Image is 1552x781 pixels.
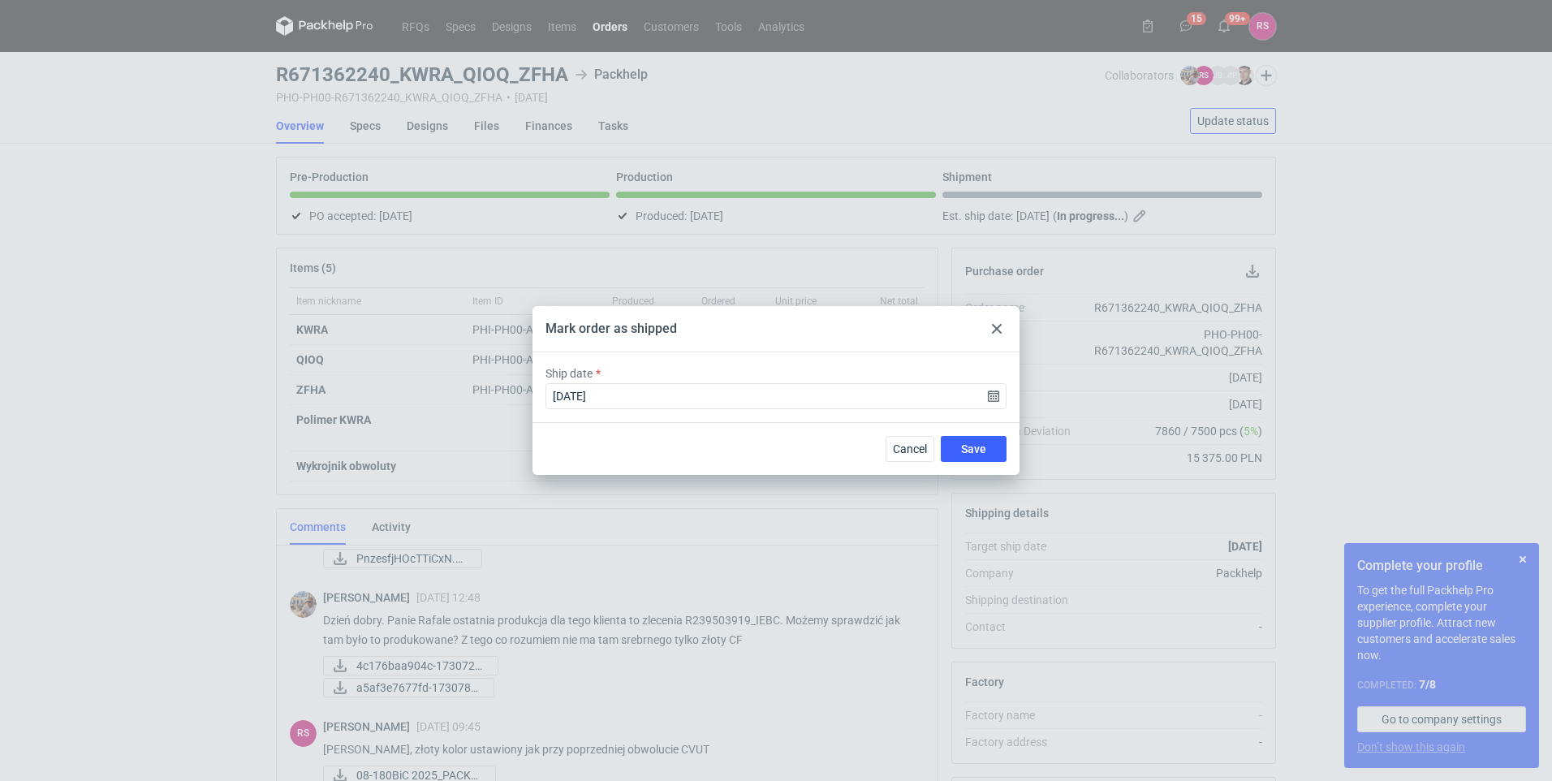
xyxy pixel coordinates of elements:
button: Save [941,436,1007,462]
span: Save [961,443,986,455]
label: Ship date [545,365,593,382]
span: Cancel [893,443,927,455]
button: Cancel [886,436,934,462]
div: Mark order as shipped [545,320,677,338]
